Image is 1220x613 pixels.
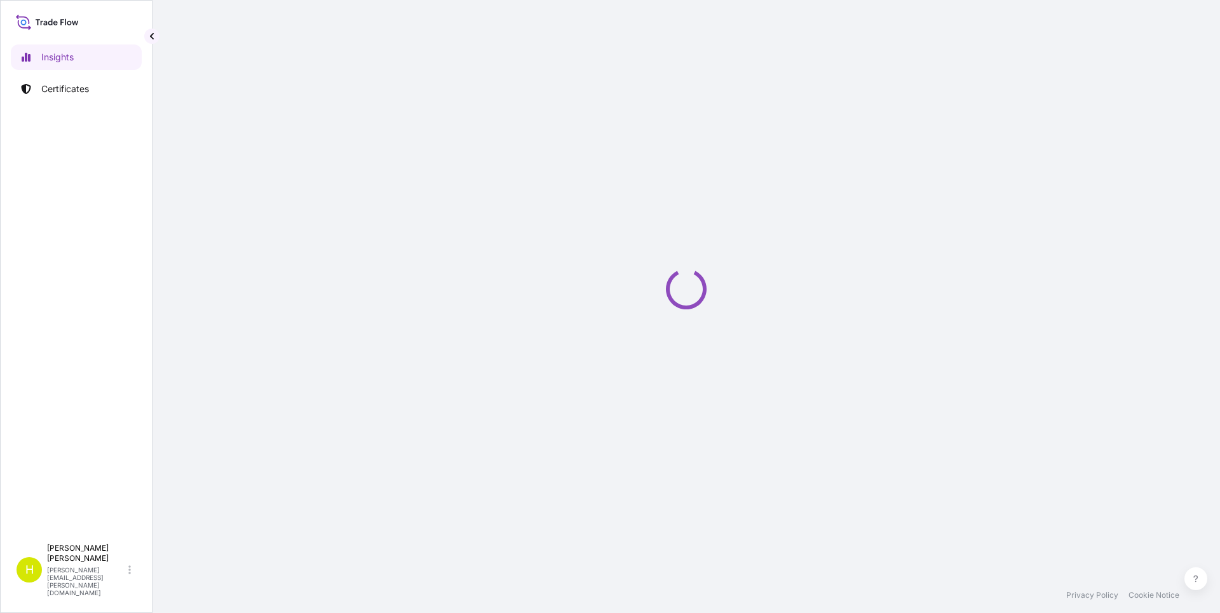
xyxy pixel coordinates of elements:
[11,76,142,102] a: Certificates
[1128,590,1179,600] a: Cookie Notice
[25,563,34,576] span: H
[47,543,126,563] p: [PERSON_NAME] [PERSON_NAME]
[1066,590,1118,600] a: Privacy Policy
[41,51,74,64] p: Insights
[11,44,142,70] a: Insights
[47,566,126,596] p: [PERSON_NAME][EMAIL_ADDRESS][PERSON_NAME][DOMAIN_NAME]
[41,83,89,95] p: Certificates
